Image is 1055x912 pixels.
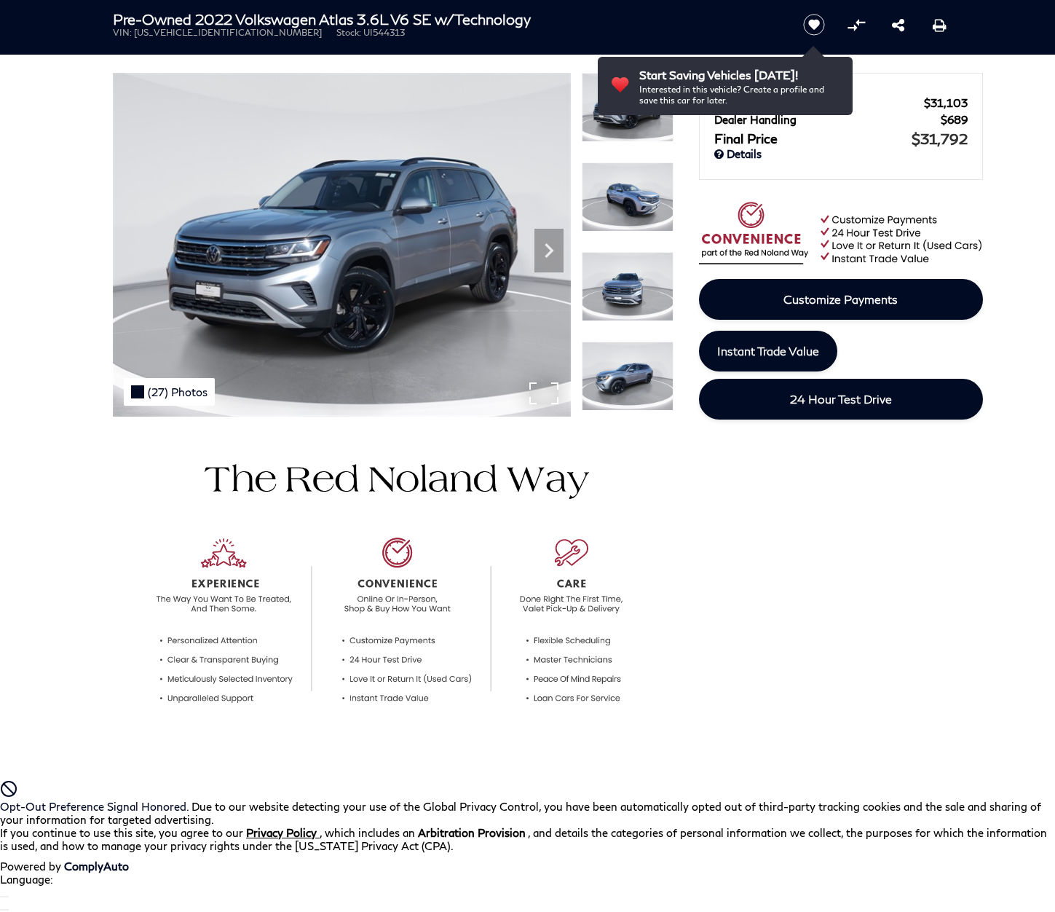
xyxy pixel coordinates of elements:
[699,331,837,372] a: Instant Trade Value
[845,14,867,36] button: Compare Vehicle
[714,113,968,126] a: Dealer Handling $689
[582,252,673,321] img: Used 2022 Deep Black Pearl Volkswagen 3.6L V6 SE w/Technology image 3
[714,130,912,146] span: Final Price
[246,826,320,839] a: Privacy Policy
[924,96,968,109] span: $31,103
[113,10,191,28] strong: Pre-Owned
[933,16,947,34] a: Print this Pre-Owned 2022 Volkswagen Atlas 3.6L V6 SE w/Technology
[892,16,904,34] a: Share this Pre-Owned 2022 Volkswagen Atlas 3.6L V6 SE w/Technology
[336,27,361,38] span: Stock:
[714,96,924,109] span: Red [PERSON_NAME]
[113,11,779,27] h1: 2022 Volkswagen Atlas 3.6L V6 SE w/Technology
[418,826,526,839] strong: Arbitration Provision
[699,279,983,320] a: Customize Payments
[912,130,968,147] span: $31,792
[714,130,968,147] a: Final Price $31,792
[64,860,129,873] a: ComplyAuto
[798,13,830,36] button: Save vehicle
[790,392,892,406] span: 24 Hour Test Drive
[534,229,564,272] div: Next
[717,344,819,358] span: Instant Trade Value
[783,292,898,306] span: Customize Payments
[699,379,983,420] a: 24 Hour Test Drive
[941,113,968,126] span: $689
[113,73,571,417] img: Used 2022 Deep Black Pearl Volkswagen 3.6L V6 SE w/Technology image 1
[714,113,941,126] span: Dealer Handling
[134,27,322,38] span: [US_VEHICLE_IDENTIFICATION_NUMBER]
[246,826,317,839] u: Privacy Policy
[582,342,673,411] img: Used 2022 Deep Black Pearl Volkswagen 3.6L V6 SE w/Technology image 4
[714,96,968,109] a: Red [PERSON_NAME] $31,103
[714,147,968,160] a: Details
[363,27,405,38] span: UI544313
[124,378,215,406] div: (27) Photos
[113,27,132,38] span: VIN:
[582,162,673,232] img: Used 2022 Deep Black Pearl Volkswagen 3.6L V6 SE w/Technology image 2
[582,73,673,142] img: Used 2022 Deep Black Pearl Volkswagen 3.6L V6 SE w/Technology image 1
